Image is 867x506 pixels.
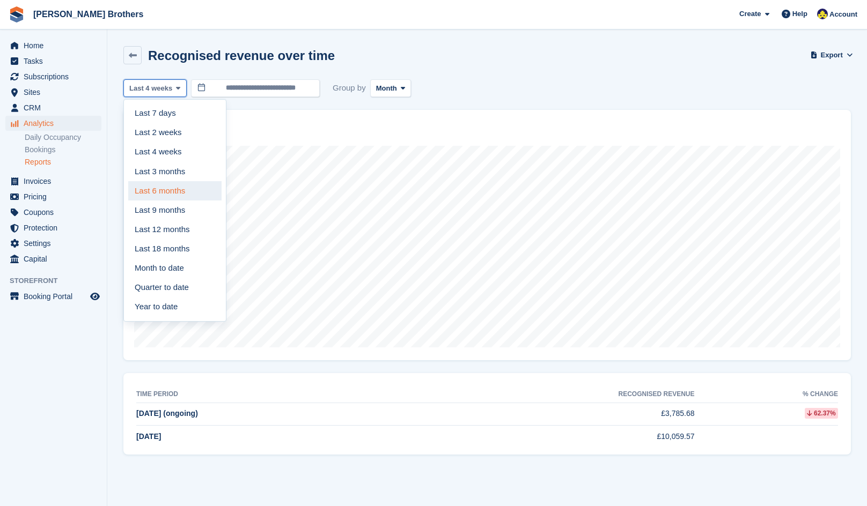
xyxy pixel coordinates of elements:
span: Account [829,9,857,20]
span: Subscriptions [24,69,88,84]
a: Last 12 months [128,220,222,239]
a: Daily Occupancy [25,132,101,143]
a: Last 9 months [128,200,222,220]
button: Month [370,79,412,97]
button: Export [812,46,851,64]
span: Pricing [24,189,88,204]
a: Year to date [128,297,222,316]
a: menu [5,85,101,100]
a: menu [5,174,101,189]
div: 62.37% [805,408,838,419]
a: menu [5,69,101,84]
img: Cameron [817,9,828,19]
a: Preview store [89,290,101,303]
span: Capital [24,251,88,266]
a: menu [5,289,101,304]
a: menu [5,236,101,251]
a: menu [5,100,101,115]
td: £3,785.68 [386,403,694,426]
span: Booking Portal [24,289,88,304]
span: Protection [24,220,88,235]
a: Last 7 days [128,104,222,123]
span: Storefront [10,276,107,286]
th: Time period [136,386,386,403]
a: menu [5,251,101,266]
button: Last 4 weeks [123,79,187,97]
th: Recognised revenue [386,386,694,403]
a: menu [5,116,101,131]
span: Month [376,83,397,94]
a: [PERSON_NAME] Brothers [29,5,148,23]
th: % change [695,386,838,403]
span: Tasks [24,54,88,69]
span: Home [24,38,88,53]
span: Coupons [24,205,88,220]
a: Last 18 months [128,239,222,258]
h2: Recognised revenue over time [148,48,335,63]
a: Month to date [128,258,222,278]
span: [DATE] (ongoing) [136,409,198,418]
a: Last 2 weeks [128,123,222,143]
a: menu [5,220,101,235]
a: menu [5,54,101,69]
a: Last 6 months [128,181,222,200]
td: £10,059.57 [386,426,694,448]
a: Reports [25,157,101,167]
span: Invoices [24,174,88,189]
a: Quarter to date [128,278,222,297]
span: [DATE] [136,432,161,441]
a: menu [5,189,101,204]
span: Export [821,50,843,61]
span: Analytics [24,116,88,131]
span: Settings [24,236,88,251]
span: Help [792,9,807,19]
a: menu [5,38,101,53]
a: Last 3 months [128,162,222,181]
span: Create [739,9,761,19]
span: Group by [333,79,366,97]
a: menu [5,205,101,220]
img: stora-icon-8386f47178a22dfd0bd8f6a31ec36ba5ce8667c1dd55bd0f319d3a0aa187defe.svg [9,6,25,23]
a: Last 4 weeks [128,143,222,162]
a: Bookings [25,145,101,155]
span: CRM [24,100,88,115]
span: Last 4 weeks [129,83,172,94]
span: Sites [24,85,88,100]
